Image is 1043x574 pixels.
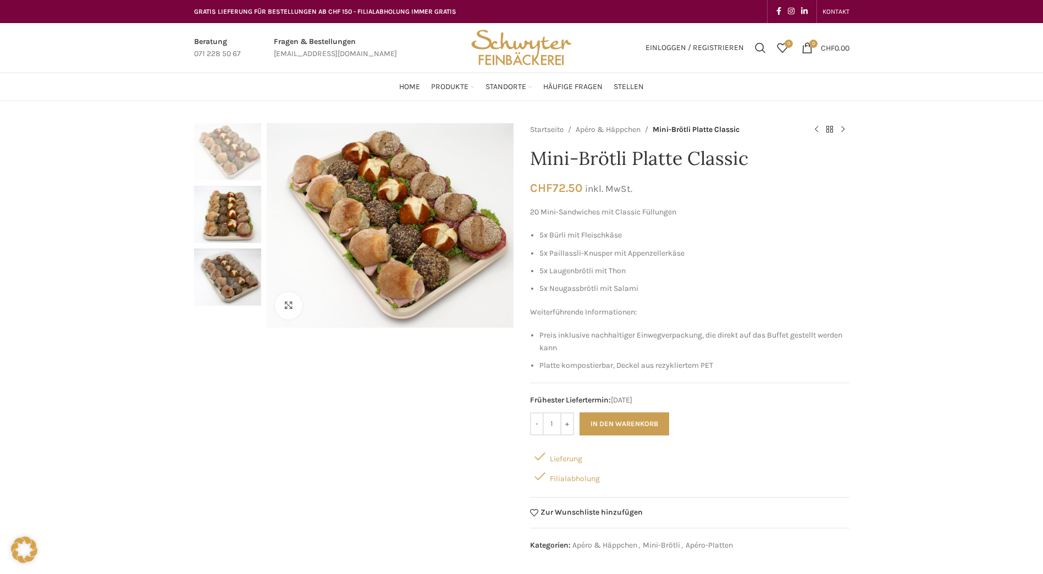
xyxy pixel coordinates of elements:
a: Home [399,76,420,98]
p: Weiterführende Informationen: [530,306,849,318]
a: KONTAKT [823,1,849,23]
span: CHF [530,181,553,195]
span: CHF [821,43,835,52]
a: Produkte [431,76,474,98]
div: Filialabholung [530,466,849,486]
input: - [530,412,544,435]
p: 20 Mini-Sandwiches mit Classic Füllungen [530,206,849,218]
div: Main navigation [189,76,855,98]
img: Mini-Brötli Platte Classic – Bild 2 [194,186,261,243]
a: Apéro-Platten [686,540,733,550]
img: Bäckerei Schwyter [467,23,575,73]
nav: Breadcrumb [530,123,799,136]
span: , [681,539,683,551]
a: Stellen [614,76,644,98]
span: Häufige Fragen [543,82,603,92]
span: Zur Wunschliste hinzufügen [540,509,643,516]
a: Häufige Fragen [543,76,603,98]
span: KONTAKT [823,8,849,15]
li: Preis inklusive nachhaltiger Einwegverpackung, die direkt auf das Buffet gestellt werden kann [539,329,849,354]
a: Infobox link [274,36,397,60]
span: Kategorien: [530,540,571,550]
a: Apéro & Häppchen [576,124,641,136]
img: Mini-Brötli Platte Classic – Bild 3 [194,249,261,306]
a: Zur Wunschliste hinzufügen [530,509,643,517]
a: 0 CHF0.00 [796,37,855,59]
a: Einloggen / Registrieren [640,37,749,59]
button: In den Warenkorb [580,412,669,435]
span: Mini-Brötli Platte Classic [653,124,740,136]
div: Meine Wunschliste [771,37,793,59]
span: Stellen [614,82,644,92]
li: 5x Paillassli-Knusper mit Appenzellerkäse [539,247,849,260]
bdi: 0.00 [821,43,849,52]
bdi: 72.50 [530,181,582,195]
span: Standorte [485,82,526,92]
span: Frühester Liefertermin: [530,395,611,405]
a: Standorte [485,76,532,98]
a: Linkedin social link [798,4,811,19]
input: Produktmenge [544,412,560,435]
input: + [560,412,574,435]
a: Infobox link [194,36,241,60]
small: inkl. MwSt. [585,183,632,194]
a: Suchen [749,37,771,59]
a: Instagram social link [785,4,798,19]
span: Produkte [431,82,468,92]
span: 0 [785,40,793,48]
span: GRATIS LIEFERUNG FÜR BESTELLUNGEN AB CHF 150 - FILIALABHOLUNG IMMER GRATIS [194,8,456,15]
li: 5x Laugenbrötli mit Thon [539,265,849,277]
a: Previous product [810,123,823,136]
a: Apéro & Häppchen [572,540,637,550]
a: 0 [771,37,793,59]
img: Mini-Brötli Platte Classic [194,123,261,180]
a: Next product [836,123,849,136]
div: Lieferung [530,446,849,466]
a: Startseite [530,124,564,136]
h1: Mini-Brötli Platte Classic [530,147,849,170]
span: Home [399,82,420,92]
a: Mini-Brötli [643,540,680,550]
a: Facebook social link [773,4,785,19]
span: 0 [809,40,818,48]
li: Platte kompostierbar, Deckel aus rezykliertem PET [539,360,849,372]
span: , [638,539,640,551]
span: [DATE] [530,394,849,406]
li: 5x Bürli mit Fleischkäse [539,229,849,241]
div: Secondary navigation [817,1,855,23]
li: 5x Neugassbrötli mit Salami [539,283,849,295]
span: Einloggen / Registrieren [645,44,744,52]
a: Site logo [467,42,575,52]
